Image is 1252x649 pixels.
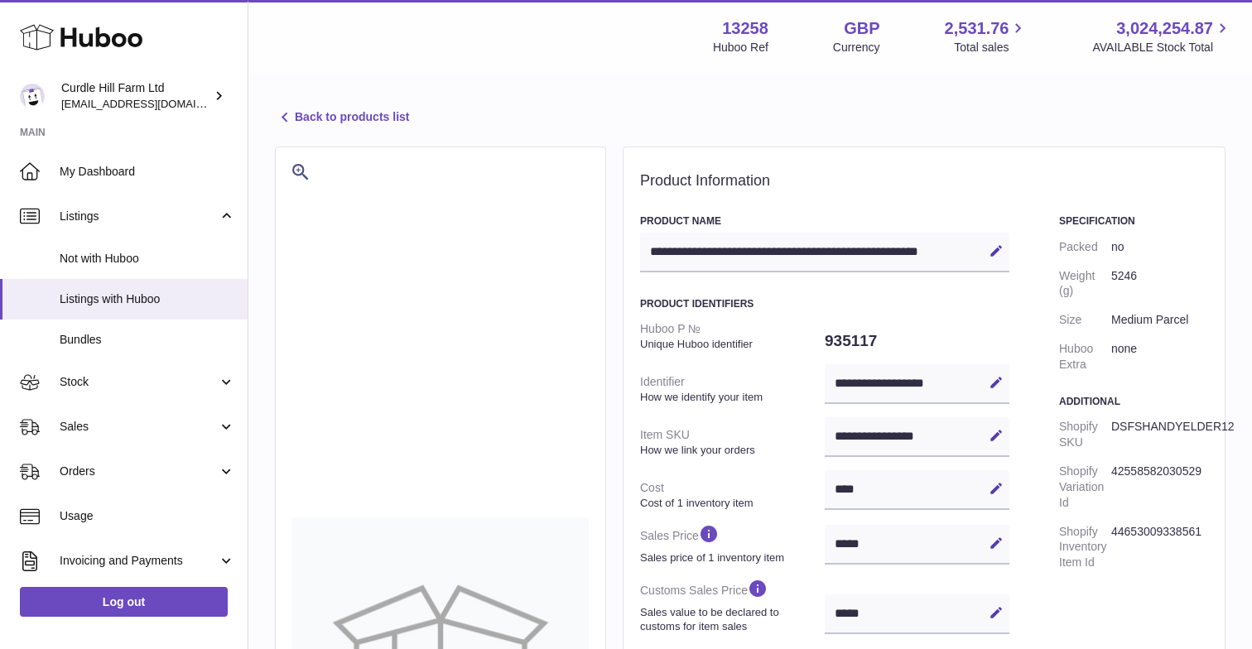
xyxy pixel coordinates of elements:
[640,517,825,571] dt: Sales Price
[1111,334,1208,379] dd: none
[945,17,1028,55] a: 2,531.76 Total sales
[1116,17,1213,40] span: 3,024,254.87
[640,421,825,464] dt: Item SKU
[640,605,821,634] strong: Sales value to be declared to customs for item sales
[1059,517,1111,578] dt: Shopify Inventory Item Id
[1092,17,1232,55] a: 3,024,254.87 AVAILABLE Stock Total
[825,324,1009,358] dd: 935117
[1092,40,1232,55] span: AVAILABLE Stock Total
[1111,412,1208,457] dd: DSFSHANDYELDER12
[1111,457,1208,517] dd: 42558582030529
[60,291,235,307] span: Listings with Huboo
[1059,334,1111,379] dt: Huboo Extra
[954,40,1028,55] span: Total sales
[640,496,821,511] strong: Cost of 1 inventory item
[640,297,1009,310] h3: Product Identifiers
[61,97,243,110] span: [EMAIL_ADDRESS][DOMAIN_NAME]
[1059,395,1208,408] h3: Additional
[20,587,228,617] a: Log out
[1111,233,1208,262] dd: no
[640,368,825,411] dt: Identifier
[60,209,218,224] span: Listings
[833,40,880,55] div: Currency
[60,164,235,180] span: My Dashboard
[1059,262,1111,306] dt: Weight (g)
[640,474,825,517] dt: Cost
[1059,457,1111,517] dt: Shopify Variation Id
[713,40,768,55] div: Huboo Ref
[640,550,821,565] strong: Sales price of 1 inventory item
[640,571,825,640] dt: Customs Sales Price
[1059,233,1111,262] dt: Packed
[1059,412,1111,457] dt: Shopify SKU
[61,80,210,112] div: Curdle Hill Farm Ltd
[640,337,821,352] strong: Unique Huboo identifier
[945,17,1009,40] span: 2,531.76
[275,108,409,127] a: Back to products list
[60,508,235,524] span: Usage
[60,419,218,435] span: Sales
[1059,214,1208,228] h3: Specification
[722,17,768,40] strong: 13258
[640,172,1208,190] h2: Product Information
[1111,262,1208,306] dd: 5246
[640,390,821,405] strong: How we identify your item
[1059,305,1111,334] dt: Size
[60,332,235,348] span: Bundles
[60,553,218,569] span: Invoicing and Payments
[60,464,218,479] span: Orders
[20,84,45,108] img: will@diddlysquatfarmshop.com
[60,374,218,390] span: Stock
[1111,305,1208,334] dd: Medium Parcel
[1111,517,1208,578] dd: 44653009338561
[844,17,879,40] strong: GBP
[640,443,821,458] strong: How we link your orders
[60,251,235,267] span: Not with Huboo
[640,315,825,358] dt: Huboo P №
[640,214,1009,228] h3: Product Name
